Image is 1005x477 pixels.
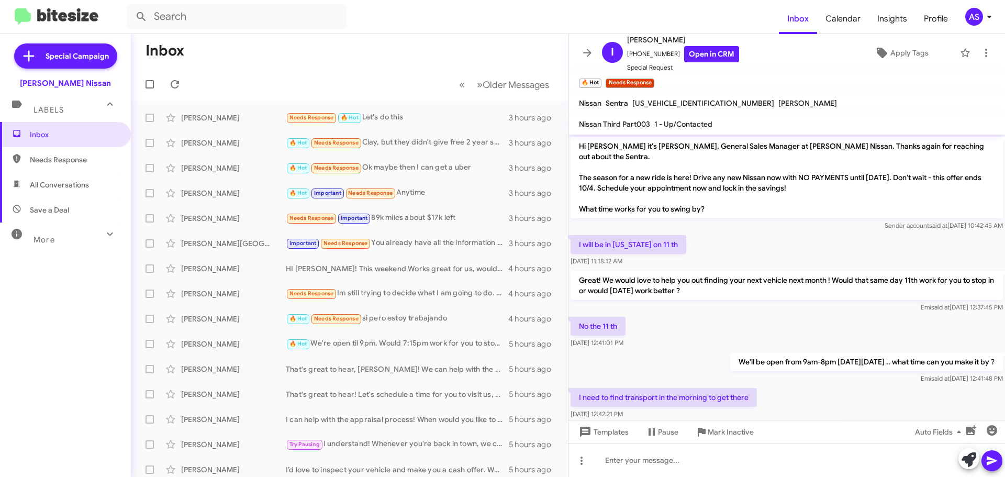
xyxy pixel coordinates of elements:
[571,317,626,336] p: No the 11 th
[459,78,465,91] span: «
[483,79,549,91] span: Older Messages
[181,364,286,374] div: [PERSON_NAME]
[730,352,1003,371] p: We'll be open from 9am-8pm [DATE][DATE] .. what time can you make it by ?
[286,137,509,149] div: Clay, but they didn't give free 2 year service, so there is no much difference
[181,464,286,475] div: [PERSON_NAME]
[181,339,286,349] div: [PERSON_NAME]
[289,139,307,146] span: 🔥 Hot
[779,4,817,34] span: Inbox
[509,439,560,450] div: 5 hours ago
[286,287,508,299] div: Im still trying to decide what I am going to do. I have 3 decisions to make so I have a big decis...
[509,389,560,400] div: 5 hours ago
[869,4,915,34] a: Insights
[471,74,555,95] button: Next
[289,290,334,297] span: Needs Response
[181,314,286,324] div: [PERSON_NAME]
[286,237,509,249] div: You already have all the information , the car is in [GEOGRAPHIC_DATA] with my son, last month we...
[606,79,654,88] small: Needs Response
[611,44,614,61] span: I
[314,164,359,171] span: Needs Response
[907,423,974,441] button: Auto Fields
[181,439,286,450] div: [PERSON_NAME]
[286,212,509,224] div: 89k miles about $17k left
[687,423,762,441] button: Mark Inactive
[778,98,837,108] span: [PERSON_NAME]
[606,98,628,108] span: Sentra
[658,423,678,441] span: Pause
[571,271,1003,300] p: Great! We would love to help you out finding your next vehicle next month ! Would that same day 1...
[286,263,508,274] div: HI [PERSON_NAME]! This weekend Works great for us, would you prefer a morning, or afternoon meeting?
[286,338,509,350] div: We're open til 9pm. Would 7:15pm work for you to stop in tonight ?
[509,339,560,349] div: 5 hours ago
[453,74,555,95] nav: Page navigation example
[314,315,359,322] span: Needs Response
[289,190,307,196] span: 🔥 Hot
[289,315,307,322] span: 🔥 Hot
[181,389,286,400] div: [PERSON_NAME]
[289,114,334,121] span: Needs Response
[571,235,686,254] p: I will be in [US_STATE] on 11 th
[286,364,509,374] div: That's great to hear, [PERSON_NAME]! We can help with the sale of your Juke. When would you like ...
[314,190,341,196] span: Important
[931,303,950,311] span: said at
[508,263,560,274] div: 4 hours ago
[127,4,347,29] input: Search
[146,42,184,59] h1: Inbox
[181,188,286,198] div: [PERSON_NAME]
[654,119,712,129] span: 1 - Up/Contacted
[341,215,368,221] span: Important
[921,374,1003,382] span: Emi [DATE] 12:41:48 PM
[568,423,637,441] button: Templates
[181,163,286,173] div: [PERSON_NAME]
[181,414,286,425] div: [PERSON_NAME]
[286,414,509,425] div: I can help with the appraisal process! When would you like to visit the dealership to get that done?
[817,4,869,34] span: Calendar
[286,313,508,325] div: si pero estoy trabajando
[14,43,117,69] a: Special Campaign
[341,114,359,121] span: 🔥 Hot
[509,138,560,148] div: 3 hours ago
[571,388,757,407] p: I need to find transport in the morning to get there
[30,180,89,190] span: All Conversations
[890,43,929,62] span: Apply Tags
[46,51,109,61] span: Special Campaign
[453,74,471,95] button: Previous
[509,188,560,198] div: 3 hours ago
[181,138,286,148] div: [PERSON_NAME]
[286,438,509,450] div: I understand! Whenever you're back in town, we can discuss your vehicle options. Just let me know...
[627,34,739,46] span: [PERSON_NAME]
[509,213,560,224] div: 3 hours ago
[477,78,483,91] span: »
[929,221,947,229] span: said at
[915,4,956,34] a: Profile
[885,221,1003,229] span: Sender account [DATE] 10:42:45 AM
[571,410,623,418] span: [DATE] 12:42:21 PM
[579,79,601,88] small: 🔥 Hot
[286,187,509,199] div: Anytime
[323,240,368,247] span: Needs Response
[965,8,983,26] div: AS
[181,213,286,224] div: [PERSON_NAME]
[509,113,560,123] div: 3 hours ago
[289,441,320,448] span: Try Pausing
[181,263,286,274] div: [PERSON_NAME]
[289,340,307,347] span: 🔥 Hot
[20,78,111,88] div: [PERSON_NAME] Nissan
[847,43,955,62] button: Apply Tags
[286,112,509,124] div: Let's do this
[571,257,622,265] span: [DATE] 11:18:12 AM
[627,62,739,73] span: Special Request
[579,119,650,129] span: Nissan Third Part003
[571,137,1003,218] p: Hi [PERSON_NAME] it's [PERSON_NAME], General Sales Manager at [PERSON_NAME] Nissan. Thanks again ...
[30,129,119,140] span: Inbox
[289,215,334,221] span: Needs Response
[33,105,64,115] span: Labels
[708,423,754,441] span: Mark Inactive
[286,389,509,400] div: That's great to hear! Let's schedule a time for you to visit us, so we can discuss the details an...
[632,98,774,108] span: [US_VEHICLE_IDENTIFICATION_NUMBER]
[286,464,509,475] div: I’d love to inspect your vehicle and make you a cash offer. When could you visit us for an inspec...
[289,240,317,247] span: Important
[286,162,509,174] div: Ok maybe then I can get a uber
